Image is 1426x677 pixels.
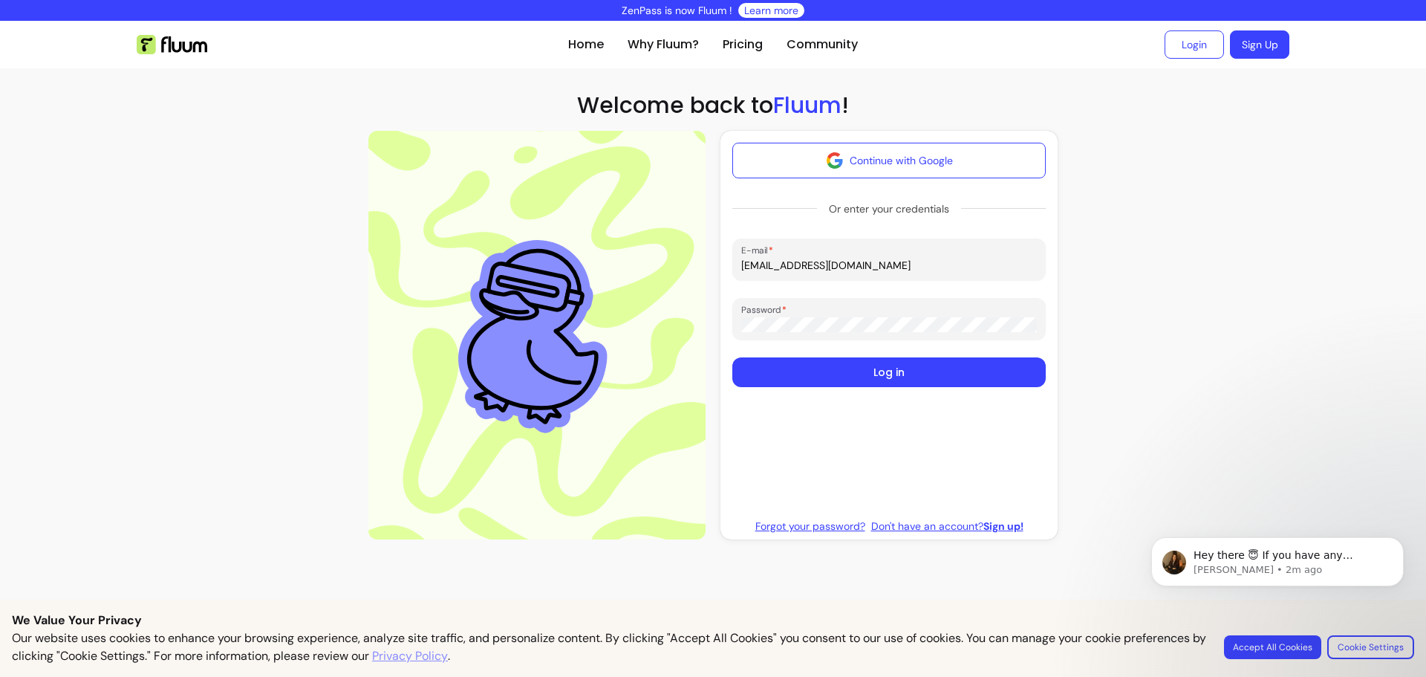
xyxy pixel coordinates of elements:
a: Don't have an account?Sign up! [871,519,1023,534]
input: E-mail [741,258,1037,273]
button: Log in [732,357,1046,387]
a: Privacy Policy [372,647,448,665]
b: Sign up! [983,519,1023,533]
img: Aesthetic image [445,227,629,443]
a: Login [1165,30,1224,59]
button: Continue with Google [732,143,1046,178]
p: We Value Your Privacy [12,612,1414,629]
input: Password [741,317,1037,332]
span: Or enter your credentials [817,195,961,222]
a: Sign Up [1230,30,1289,59]
p: ZenPass is now Fluum ! [622,3,732,18]
span: Fluum [773,89,841,121]
a: Pricing [723,36,763,54]
a: Why Fluum? [628,36,699,54]
a: Learn more [744,3,798,18]
a: Community [787,36,858,54]
img: avatar [826,152,844,169]
label: Password [741,303,792,316]
img: Fluum Logo [137,35,207,54]
p: Our website uses cookies to enhance your browsing experience, analyze site traffic, and personali... [12,629,1206,665]
a: Home [568,36,604,54]
iframe: Intercom notifications message [1129,506,1426,670]
a: Forgot your password? [755,519,865,534]
label: E-mail [741,244,778,256]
